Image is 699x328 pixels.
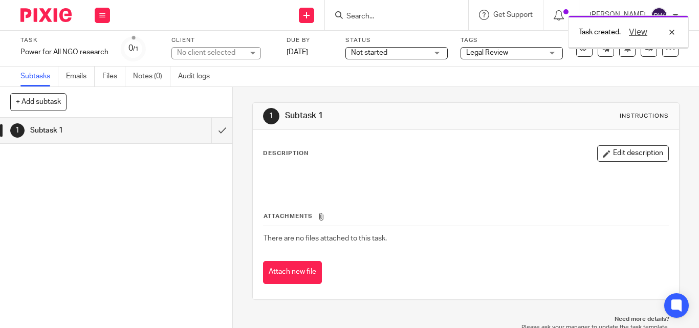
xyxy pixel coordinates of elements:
[651,7,667,24] img: svg%3E
[579,27,621,37] p: Task created.
[264,213,313,219] span: Attachments
[66,67,95,86] a: Emails
[171,36,274,45] label: Client
[263,261,322,284] button: Attach new file
[345,12,438,21] input: Search
[20,67,58,86] a: Subtasks
[177,48,244,58] div: No client selected
[20,47,108,57] div: Power for All NGO research
[263,149,309,158] p: Description
[264,235,387,242] span: There are no files attached to this task.
[30,123,144,138] h1: Subtask 1
[620,112,669,120] div: Instructions
[287,49,308,56] span: [DATE]
[102,67,125,86] a: Files
[263,315,669,323] p: Need more details?
[285,111,488,121] h1: Subtask 1
[20,8,72,22] img: Pixie
[128,42,139,54] div: 0
[178,67,217,86] a: Audit logs
[351,49,387,56] span: Not started
[597,145,669,162] button: Edit description
[10,123,25,138] div: 1
[133,46,139,52] small: /1
[10,93,67,111] button: + Add subtask
[133,67,170,86] a: Notes (0)
[626,26,650,38] button: View
[20,36,108,45] label: Task
[287,36,333,45] label: Due by
[345,36,448,45] label: Status
[466,49,508,56] span: Legal Review
[263,108,279,124] div: 1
